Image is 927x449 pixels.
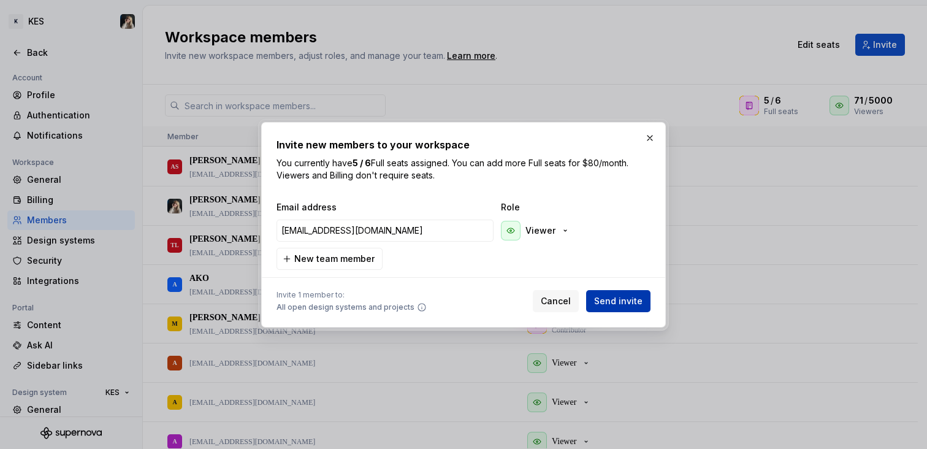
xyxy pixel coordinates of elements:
span: Email address [277,201,496,213]
span: Send invite [594,295,643,307]
button: Send invite [586,290,650,312]
button: Viewer [498,218,575,243]
button: Cancel [533,290,579,312]
button: New team member [277,248,383,270]
span: Cancel [541,295,571,307]
span: Role [501,201,624,213]
b: 5 / 6 [353,158,371,168]
span: Invite 1 member to: [277,290,427,300]
p: You currently have Full seats assigned. You can add more Full seats for $80/month. Viewers and Bi... [277,157,650,182]
p: Viewer [525,224,555,237]
span: New team member [294,253,375,265]
h2: Invite new members to your workspace [277,137,650,152]
span: All open design systems and projects [277,302,414,312]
